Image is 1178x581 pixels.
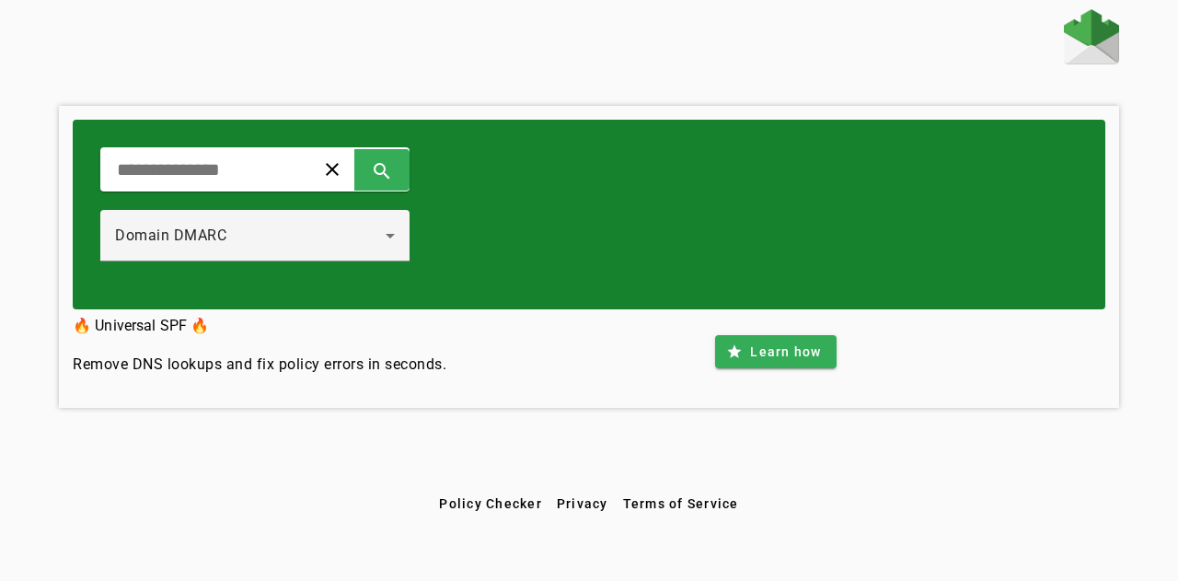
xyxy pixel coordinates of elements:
span: Policy Checker [439,496,542,511]
span: Domain DMARC [115,227,226,244]
button: Privacy [549,487,616,520]
span: Terms of Service [623,496,739,511]
button: Policy Checker [432,487,549,520]
button: Learn how [715,335,836,368]
h4: Remove DNS lookups and fix policy errors in seconds. [73,354,446,376]
button: Terms of Service [616,487,746,520]
img: Fraudmarc Logo [1064,9,1119,64]
span: Privacy [557,496,608,511]
span: Learn how [750,343,821,361]
a: Home [1064,9,1119,69]
h3: 🔥 Universal SPF 🔥 [73,313,446,339]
